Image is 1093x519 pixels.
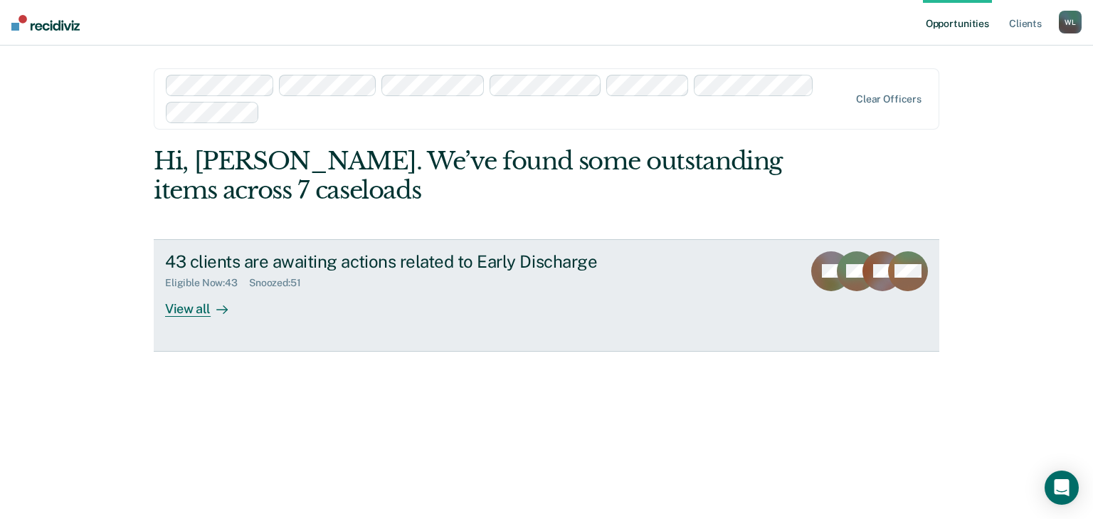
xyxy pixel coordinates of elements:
[249,277,312,289] div: Snoozed : 51
[11,15,80,31] img: Recidiviz
[154,239,939,352] a: 43 clients are awaiting actions related to Early DischargeEligible Now:43Snoozed:51View all
[1059,11,1082,33] div: W L
[165,251,665,272] div: 43 clients are awaiting actions related to Early Discharge
[154,147,782,205] div: Hi, [PERSON_NAME]. We’ve found some outstanding items across 7 caseloads
[856,93,922,105] div: Clear officers
[1059,11,1082,33] button: WL
[165,289,245,317] div: View all
[1045,471,1079,505] div: Open Intercom Messenger
[165,277,249,289] div: Eligible Now : 43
